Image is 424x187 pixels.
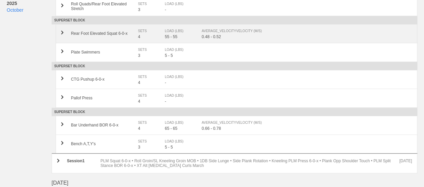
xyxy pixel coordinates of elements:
div: [DATE] [52,180,417,186]
iframe: Chat Widget [390,155,424,187]
div: 5 - 5 [165,53,202,58]
div: 55 - 55 [165,34,202,39]
div: SUPERSET BLOCK [52,108,417,116]
img: carrot_right.png [61,122,64,126]
div: LOAD (LBS) [165,28,195,34]
div: 4 [138,80,165,85]
div: - [165,99,202,104]
div: SETS [138,28,158,34]
div: 3 [138,53,165,58]
div: 4 [138,34,165,39]
div: LOAD (LBS) [165,92,195,99]
img: carrot_right.png [61,30,64,34]
div: SETS [138,46,158,53]
div: SETS [138,138,158,145]
div: - [165,80,202,85]
div: Bar Underhand BOR 6-0-x [71,123,138,127]
div: 0.48 - 0.52 [202,34,412,39]
div: PLM Squat 6-0-x • Roll Groin/SL Kneeling Groin MOB • 1DB Side Lunge • Side Plank Rotation • Kneel... [101,159,400,168]
div: SETS [138,1,158,7]
div: SETS [138,92,158,99]
img: carrot_right.png [61,95,64,99]
div: - [165,7,202,12]
div: 4 [138,126,165,131]
div: SUPERSET BLOCK [52,62,417,70]
div: Session 1 [67,159,101,168]
div: Rear Foot Elevated Squat 6-0-x [71,31,138,36]
div: 5 - 5 [165,145,202,150]
div: SUPERSET BLOCK [52,16,417,24]
img: carrot_right.png [61,3,64,7]
div: October [7,7,52,13]
div: Roll Quads/Rear Foot Elevated Stretch [71,2,138,11]
img: carrot_right.png [61,141,64,145]
div: 4 [138,99,165,104]
div: LOAD (LBS) [165,46,195,53]
div: SETS [138,74,158,80]
img: carrot_right.png [61,76,64,80]
div: 0.66 - 0.78 [202,126,412,131]
div: CTG Pushup 6-0-x [71,77,138,82]
div: LOAD (LBS) [165,74,195,80]
div: 3 [138,145,165,150]
div: Plate Swimmers [71,50,138,55]
div: AVERAGE_VELOCITY VELOCITY (M/S) [202,119,405,126]
div: AVERAGE_VELOCITY VELOCITY (M/S) [202,28,405,34]
div: Pallof Press [71,96,138,100]
div: 65 - 65 [165,126,202,131]
div: Bench A,T,Y's [71,142,138,146]
div: 3 [138,7,165,12]
div: LOAD (LBS) [165,119,195,126]
div: LOAD (LBS) [165,1,195,7]
div: SETS [138,119,158,126]
img: carrot_right.png [61,49,64,53]
img: carrot_right.png [57,159,60,163]
div: LOAD (LBS) [165,138,195,145]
